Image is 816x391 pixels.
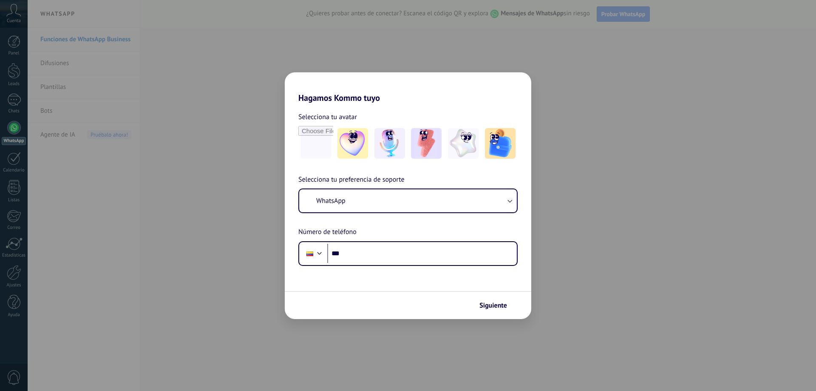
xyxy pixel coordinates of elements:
div: Colombia: + 57 [302,245,318,263]
img: -5.jpeg [485,128,516,159]
span: WhatsApp [316,197,346,205]
span: Siguiente [479,303,507,308]
button: WhatsApp [299,189,517,212]
img: -3.jpeg [411,128,442,159]
h2: Hagamos Kommo tuyo [285,72,531,103]
span: Selecciona tu avatar [298,111,357,123]
button: Siguiente [476,298,518,313]
span: Selecciona tu preferencia de soporte [298,174,405,186]
img: -4.jpeg [448,128,479,159]
img: -1.jpeg [337,128,368,159]
img: -2.jpeg [374,128,405,159]
span: Número de teléfono [298,227,357,238]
